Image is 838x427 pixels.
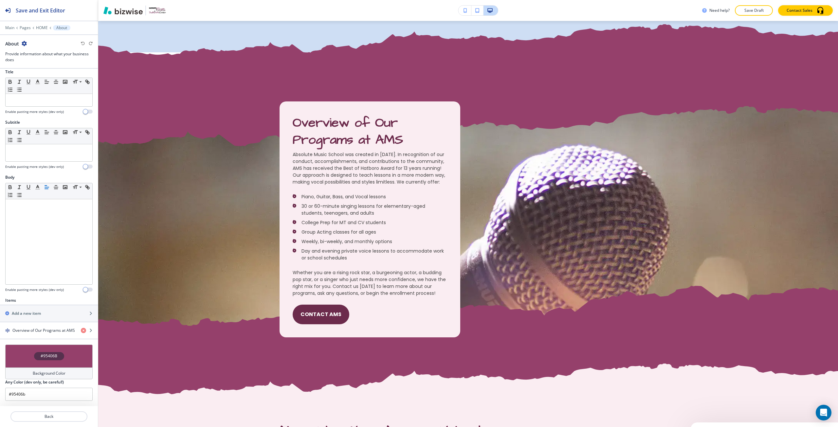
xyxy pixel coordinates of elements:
h4: #95406B [41,353,57,359]
span: Weekly, bi-weekly, and monthly options [301,238,392,245]
span: Piano, Guitar, Bass, and Vocal lessons [301,193,386,200]
h4: Background Color [33,370,65,376]
h4: Enable pasting more styles (dev only) [5,164,64,169]
h2: Any Color (dev only, be careful!) [5,379,64,385]
span: Absolute Music School was created in [DATE]. In recognition of our conduct, accomplishments, and ... [293,151,447,186]
button: CONTACT AMS [293,305,349,324]
button: Main [5,26,14,30]
img: Bizwise Logo [103,7,143,14]
p: About [56,26,67,30]
button: Back [10,411,87,422]
h3: Provide information about what your business does [5,51,93,63]
h2: Body [5,174,14,180]
p: Back [11,414,87,419]
button: Save Draft [735,5,773,16]
button: HOME [36,26,48,30]
button: #95406BBackground Color [5,345,93,379]
h2: Add a new item [12,311,41,316]
h4: Enable pasting more styles (dev only) [5,109,64,114]
p: Save Draft [743,8,764,13]
span: College Prep for MT and CV students [301,219,386,226]
h2: About [5,40,19,47]
span: Overview of Our Programs at AMS [293,114,403,149]
button: Contact Sales [778,5,833,16]
span: Whether you are a rising rock star, a burgeoning actor, a budding pop star, or a singer who just ... [293,269,447,297]
h4: Overview of Our Programs at AMS [12,328,75,333]
span: Group Acting classes for all ages [301,229,376,236]
h4: Enable pasting more styles (dev only) [5,287,64,292]
h2: Title [5,69,13,75]
button: About [53,25,70,30]
h2: Save and Exit Editor [16,7,65,14]
h2: Items [5,297,16,303]
img: Your Logo [149,7,166,13]
div: Open Intercom Messenger [816,405,831,420]
span: Day and evening private voice lessons to accommodate work or school schedules [301,248,447,261]
button: Pages [20,26,31,30]
img: Drag [5,328,10,333]
span: 30 or 60-minute singing lessons for elementary-aged students, teenagers, and adults [301,203,447,217]
h3: Need help? [709,8,730,13]
p: Contact Sales [787,8,812,13]
h2: Subtitle [5,119,20,125]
